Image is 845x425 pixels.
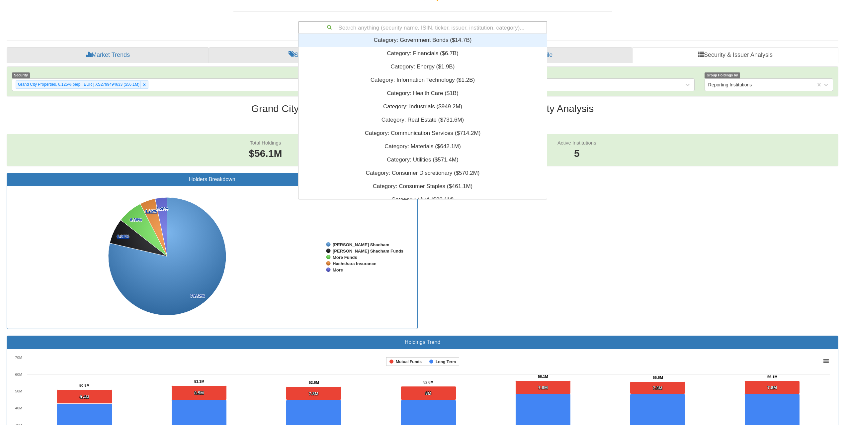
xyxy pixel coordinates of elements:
span: Active Institutions [557,140,596,146]
div: grid [298,34,547,233]
span: 5 [557,147,596,161]
div: Category: ‎Information Technology ‎($1.2B)‏ [298,73,547,87]
tspan: 7.8M [309,391,318,396]
text: 40M [15,406,22,410]
a: Market Trends [7,47,209,63]
tspan: 8.4M [80,394,89,399]
tspan: 3.28% [156,206,168,211]
tspan: 7.3M [653,385,662,390]
tspan: Hachshara Insurance [333,261,377,266]
tspan: 56.1M [538,374,548,378]
div: Category: ‎Industrials ‎($949.2M)‏ [298,100,547,113]
tspan: More [333,267,343,272]
text: 50M [15,389,22,393]
div: Category: ‎Energy ‎($1.9B)‏ [298,60,547,73]
tspan: 52.6M [309,380,319,384]
text: 60M [15,372,22,376]
div: Category: ‎Real Estate ‎($731.6M)‏ [298,113,547,127]
span: Security [12,72,30,78]
div: Search anything (security name, ISIN, ticker, issuer, institution, category)... [299,22,547,33]
tspan: 52.8M [423,380,434,384]
div: Category: ‎Consumer Staples ‎($461.1M)‏ [298,180,547,193]
tspan: 6.88% [130,217,142,222]
tspan: [PERSON_NAME] Shacham [333,242,389,247]
tspan: [PERSON_NAME] Shacham Funds [333,249,403,254]
div: Category: ‎#N/A ‎($80.1M)‏ [298,193,547,206]
tspan: Mutual Funds [396,360,422,364]
h3: Holdings Trend [12,339,833,345]
div: Category: ‎Health Care ‎($1B)‏ [298,87,547,100]
div: Category: ‎Consumer Discretionary ‎($570.2M)‏ [298,166,547,180]
span: $56.1M [249,148,282,159]
tspan: 7.8M [538,385,548,390]
tspan: 55.6M [653,375,663,379]
div: Grand City Properties, 6.125% perp., EUR | XS2799494633 ($56.1M) [16,81,140,88]
tspan: 78.62% [190,293,205,298]
tspan: 8.5M [194,390,204,395]
div: Category: ‎Financials ‎($6.7B)‏ [298,47,547,60]
tspan: Long Term [436,360,456,364]
div: Category: ‎Utilities ‎($571.4M)‏ [298,153,547,166]
a: Security & Issuer Analysis [632,47,838,63]
tspan: 53.3M [194,379,205,383]
h2: Grand City Properties, 6.125% perp., EUR | XS2799494633 - Security Analysis [7,103,838,114]
tspan: 8M [425,391,431,396]
tspan: 6.96% [117,234,129,239]
text: 70M [15,356,22,360]
tspan: 56.1M [767,375,778,379]
div: Category: ‎Materials ‎($642.1M)‏ [298,140,547,153]
tspan: 4.26% [145,209,157,214]
div: Category: ‎Communication Services ‎($714.2M)‏ [298,127,547,140]
tspan: More Funds [333,255,357,260]
a: Sector Breakdown [209,47,423,63]
div: Reporting Institutions [708,81,752,88]
h3: Holders Breakdown [12,176,412,182]
span: Total Holdings [250,140,281,146]
div: Category: ‎Government Bonds ‎($14.7B)‏ [298,34,547,47]
span: Group Holdings by [705,72,740,78]
tspan: 50.9M [79,383,90,387]
tspan: 7.8M [767,385,777,390]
